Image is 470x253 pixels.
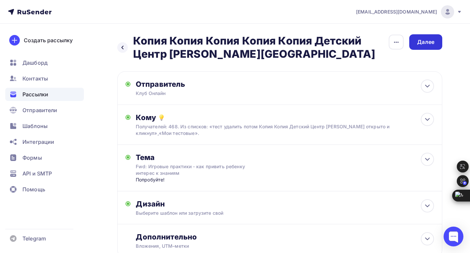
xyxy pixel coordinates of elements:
a: Формы [5,151,84,164]
h2: Копия Копия Копия Копия Копия Детский Центр [PERSON_NAME][GEOGRAPHIC_DATA] [133,34,388,61]
a: Шаблоны [5,119,84,133]
div: Кому [136,113,434,122]
span: Шаблоны [22,122,48,130]
div: Отправитель [136,79,279,89]
a: Отправители [5,104,84,117]
span: Дашборд [22,59,48,67]
span: Контакты [22,75,48,82]
div: Выберите шаблон или загрузите свой [136,210,404,216]
a: [EMAIL_ADDRESS][DOMAIN_NAME] [356,5,462,18]
div: Получателей: 468. Из списков: «тест удалить потом Копия Копия Детский Центр [PERSON_NAME] открыто... [136,123,404,137]
span: Формы [22,154,42,162]
div: Попробуйте! [136,176,266,183]
div: Fwd: Игровые практики - как привить ребенку интерес к знаниям [136,163,253,176]
div: Дополнительно [136,232,434,241]
span: [EMAIL_ADDRESS][DOMAIN_NAME] [356,9,437,15]
span: API и SMTP [22,170,52,177]
a: Рассылки [5,88,84,101]
div: Клуб Онлайн [136,90,265,97]
a: Контакты [5,72,84,85]
div: Дизайн [136,199,434,208]
span: Telegram [22,235,46,242]
a: Дашборд [5,56,84,69]
div: Далее [417,38,434,46]
span: Рассылки [22,90,48,98]
span: Интеграции [22,138,54,146]
div: Создать рассылку [24,36,73,44]
span: Помощь [22,185,45,193]
span: Отправители [22,106,57,114]
div: Вложения, UTM–метки [136,243,404,249]
div: Тема [136,153,266,162]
